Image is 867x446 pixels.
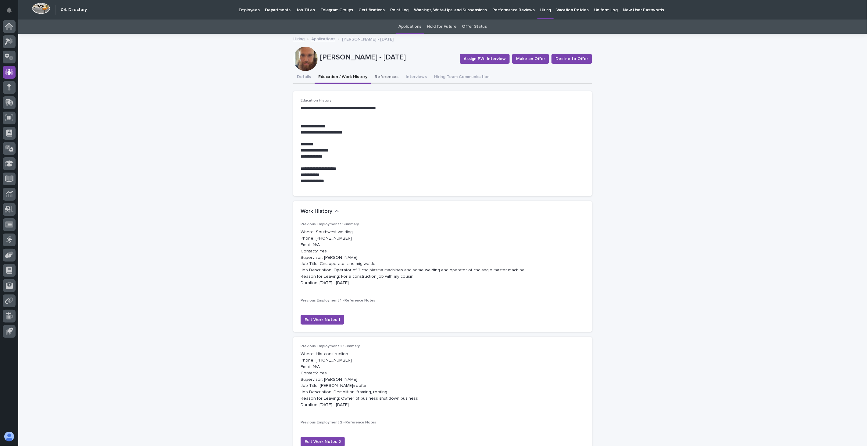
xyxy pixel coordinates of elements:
button: users-avatar [3,430,16,443]
h2: Work History [301,208,332,215]
button: References [371,71,402,84]
a: Hold for Future [427,20,456,34]
span: Edit Work Notes 1 [305,317,340,323]
p: [PERSON_NAME] - [DATE] [342,35,394,42]
span: Previous Employment 2 - Reference Notes [301,421,376,424]
img: Workspace Logo [32,3,50,14]
a: Offer Status [462,20,487,34]
a: Applications [398,20,421,34]
button: Make an Offer [512,54,549,64]
button: Notifications [3,4,16,16]
span: Previous Employment 1 Summary [301,223,359,226]
button: Edit Work Notes 1 [301,315,344,325]
button: Hiring Team Communication [430,71,493,84]
a: Hiring [293,35,305,42]
button: Decline to Offer [551,54,592,64]
p: Where: Southwest welding Phone: [PHONE_NUMBER] Email: N/A Contact?: Yes Supervisor: [PERSON_NAME]... [301,229,585,286]
button: Work History [301,208,339,215]
div: Notifications [8,7,16,17]
a: Applications [311,35,335,42]
span: Education History [301,99,331,102]
button: Assign PWI Interview [460,54,510,64]
p: [PERSON_NAME] - [DATE] [320,53,455,62]
p: Where: Hbr construction Phone: [PHONE_NUMBER] Email: N/A Contact?: Yes Supervisor: [PERSON_NAME] ... [301,351,585,408]
h2: 04. Directory [61,7,87,12]
span: Assign PWI Interview [464,56,506,62]
button: Education / Work History [315,71,371,84]
span: Previous Employment 1 - Reference Notes [301,299,375,302]
span: Make an Offer [516,56,545,62]
span: Decline to Offer [555,56,588,62]
span: Previous Employment 2 Summary [301,344,360,348]
span: Edit Work Notes 2 [305,439,341,445]
button: Interviews [402,71,430,84]
button: Details [293,71,315,84]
